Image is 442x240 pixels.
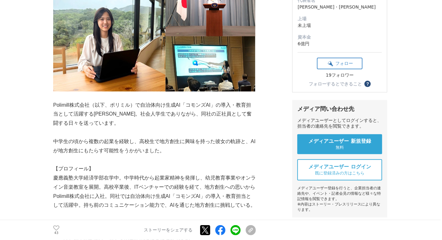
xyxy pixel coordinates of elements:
[53,231,60,235] p: 43
[317,73,363,78] div: 19フォロワー
[297,134,382,154] a: メディアユーザー 新規登録 無料
[298,22,382,29] dd: 未上場
[298,41,382,47] dd: 6億円
[144,227,193,233] p: ストーリーをシェアする
[308,138,371,145] span: メディアユーザー 新規登録
[297,186,382,212] div: メディアユーザー登録を行うと、企業担当者の連絡先や、イベント・記者会見の情報など様々な特記情報を閲覧できます。 ※内容はストーリー・プレスリリースにより異なります。
[298,4,382,10] dd: [PERSON_NAME]・[PERSON_NAME]
[297,159,382,180] a: メディアユーザー ログイン 既に登録済みの方はこちら
[53,174,256,210] p: 慶應義塾大学経済学部在学中。中学時代から起業家精神を発揮し、幼児教育事業やオンライン音楽教室を展開。高校卒業後、ITベンチャーでの経験を経て、地方創生への思いからPolimill株式会社に入社。...
[297,105,382,113] div: メディア問い合わせ先
[315,170,364,176] span: 既に登録済みの方はこちら
[309,82,362,86] div: フォローするとできること
[297,118,382,129] div: メディアユーザーとしてログインすると、担当者の連絡先を閲覧できます。
[364,81,371,87] button: ？
[298,34,382,41] dt: 資本金
[53,164,256,174] p: 【プロフィール】
[53,101,256,128] p: Polimill株式会社（以下、ポリミル）で自治体向け生成AI「コモンズAI」の導入・教育担当として活躍する[PERSON_NAME]。社会人学生でありながら、同社の正社員として奮闘する日々を送...
[365,82,370,86] span: ？
[53,137,256,155] p: 中学生の頃から複数の起業を経験し、高校生で地方創生に興味を持った彼女の軌跡と、AIが地方創生にもたらす可能性をうかがいました。
[298,16,382,22] dt: 上場
[308,164,371,170] span: メディアユーザー ログイン
[336,145,344,150] span: 無料
[317,58,363,69] button: フォロー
